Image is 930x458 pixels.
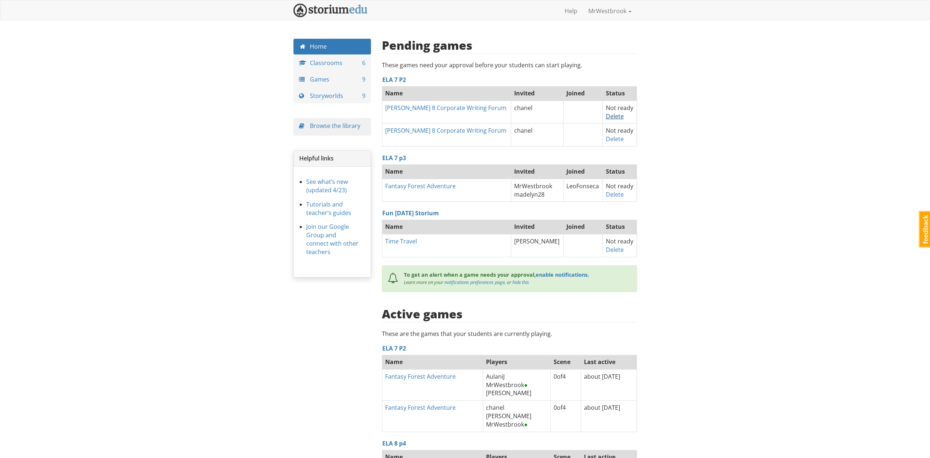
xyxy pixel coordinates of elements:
th: Invited [511,86,563,101]
a: Home [293,39,371,54]
span: Not ready [606,182,633,190]
span: ● [524,420,528,428]
a: Delete [606,190,623,198]
span: ● [524,381,528,389]
span: [PERSON_NAME] [514,237,559,245]
td: about [DATE] [581,369,637,401]
td: about [DATE] [581,401,637,432]
th: Name [382,164,511,179]
a: Time Travel [385,237,417,245]
a: Delete [606,246,623,254]
span: LeoFonseca [566,182,599,190]
a: [PERSON_NAME] 8 Corporate Writing Forum [385,126,506,135]
th: Invited [511,220,563,234]
div: Helpful links [294,151,371,167]
span: 6 [362,59,365,67]
th: Players [483,355,550,369]
td: 0 of 4 [551,369,581,401]
th: Status [603,164,637,179]
a: Join our Google Group and connect with other teachers [306,223,358,256]
a: Fantasy Forest Adventure [385,182,456,190]
span: chanel [514,126,532,135]
td: 0 of 4 [551,401,581,432]
a: [PERSON_NAME] 8 Corporate Writing Forum [385,104,506,112]
a: Tutorials and teacher’s guides [306,200,351,217]
span: Not ready [606,237,633,245]
a: Browse the library [310,122,360,130]
a: ELA 7 P2 [382,344,406,352]
span: To get an alert when a game needs your approval, [404,271,536,278]
span: [PERSON_NAME] [486,412,531,420]
a: Storyworlds 9 [293,88,371,104]
th: Joined [563,86,603,101]
a: Fantasy Forest Adventure [385,372,456,381]
th: Joined [563,220,603,234]
h2: Pending games [382,39,472,52]
a: Fun [DATE] Storium [382,209,439,217]
a: ELA 7 p3 [382,154,406,162]
th: Name [382,355,483,369]
th: Name [382,86,511,101]
span: Not ready [606,104,633,112]
span: 9 [362,92,365,100]
a: Delete [606,135,623,143]
a: notifications preferences page [444,279,505,285]
a: enable notifications. [536,271,589,278]
a: See what’s new (updated 4/23) [306,178,348,194]
a: Help [559,2,583,20]
th: Status [603,86,637,101]
span: MrWestbrook [486,381,528,389]
th: Joined [563,164,603,179]
th: Status [603,220,637,234]
span: madelyn28 [514,190,544,198]
a: Classrooms 6 [293,55,371,71]
span: 9 [362,75,365,84]
span: Not ready [606,126,633,135]
img: StoriumEDU [293,4,368,17]
span: MrWestbrook [486,420,528,428]
a: ELA 8 p4 [382,439,406,447]
a: hide this [512,279,529,285]
span: chanel [486,404,504,412]
span: [PERSON_NAME] [486,389,531,397]
span: MrWestbrook [514,182,552,190]
a: Delete [606,112,623,120]
a: MrWestbrook [583,2,637,20]
a: ELA 7 P2 [382,76,406,84]
p: These are the games that your students are currently playing. [382,330,637,338]
th: Name [382,220,511,234]
th: Invited [511,164,563,179]
p: These games need your approval before your students can start playing. [382,61,637,69]
a: Games 9 [293,72,371,87]
th: Last active [581,355,637,369]
h2: Active games [382,307,463,320]
th: Scene [551,355,581,369]
span: AulaniJ [486,372,505,381]
span: chanel [514,104,532,112]
a: Fantasy Forest Adventure [385,404,456,412]
em: Learn more on your , or [404,279,529,285]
